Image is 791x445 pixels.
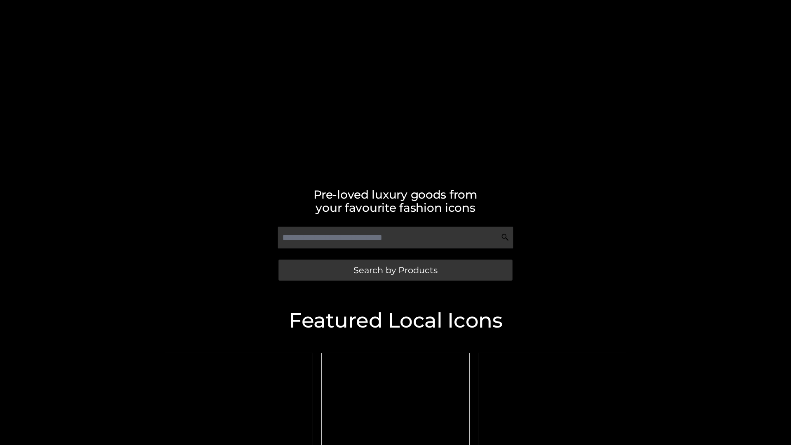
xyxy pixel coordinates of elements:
[161,188,630,214] h2: Pre-loved luxury goods from your favourite fashion icons
[278,260,513,281] a: Search by Products
[161,310,630,331] h2: Featured Local Icons​
[353,266,438,274] span: Search by Products
[501,233,509,241] img: Search Icon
